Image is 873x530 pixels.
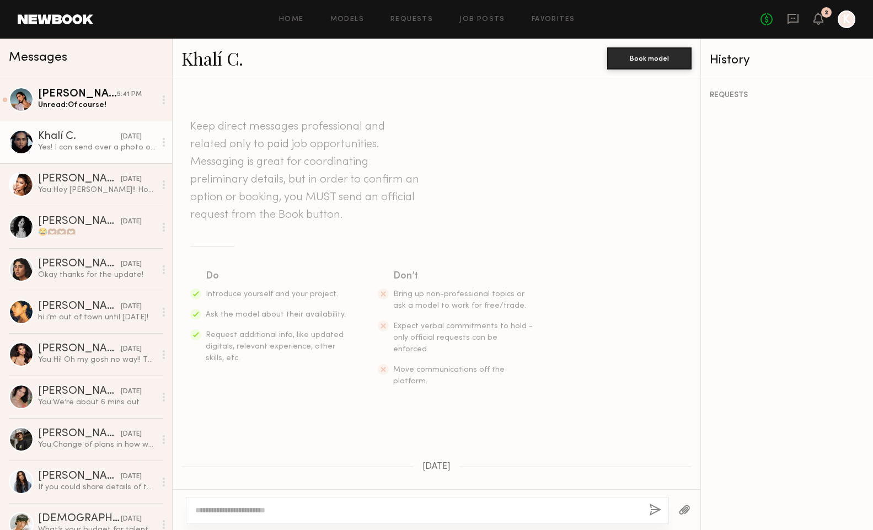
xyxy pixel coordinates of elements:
div: [DATE] [121,259,142,270]
div: Do [206,269,347,284]
div: Don’t [393,269,534,284]
button: Book model [607,47,692,69]
div: [PERSON_NAME] [38,471,121,482]
div: [PERSON_NAME] [38,174,121,185]
span: Ask the model about their availability. [206,311,346,318]
div: [PERSON_NAME] [38,89,117,100]
a: Models [330,16,364,23]
div: [DATE] [121,472,142,482]
div: 😂🫶🏽🫶🏽🫶🏽 [38,227,156,238]
div: Okay thanks for the update! [38,270,156,280]
div: 2 [824,10,828,16]
span: Request additional info, like updated digitals, relevant experience, other skills, etc. [206,331,344,362]
header: Keep direct messages professional and related only to paid job opportunities. Messaging is great ... [190,118,422,224]
div: [PERSON_NAME] [38,301,121,312]
div: Unread: Of course! [38,100,156,110]
div: 5:41 PM [117,89,142,100]
a: Book model [607,53,692,62]
div: You: Change of plans in how we're shooting the ecomm breakdown. We'll be doing smaller shoots acr... [38,440,156,450]
span: Move communications off the platform. [393,366,505,385]
div: [DATE] [121,514,142,524]
span: Messages [9,51,67,64]
div: You: Hey [PERSON_NAME]!! Hope you’ve been doing well 😊 We’ve got a cocktail shoot coming up and w... [38,185,156,195]
div: History [710,54,864,67]
div: [DEMOGRAPHIC_DATA][PERSON_NAME] [38,513,121,524]
div: [DATE] [121,217,142,227]
a: Favorites [532,16,575,23]
div: [PERSON_NAME] [38,429,121,440]
div: [DATE] [121,174,142,185]
span: Expect verbal commitments to hold - only official requests can be enforced. [393,323,533,353]
span: [DATE] [422,462,451,472]
div: hi i’m out of town until [DATE]! [38,312,156,323]
a: Requests [390,16,433,23]
a: K [838,10,855,28]
div: You: We’re about 6 mins out [38,397,156,408]
div: You: Hi! Oh my gosh no way!! That's amazing! The story is set in the desert, playing on a summer ... [38,355,156,365]
a: Khalí C. [181,46,243,70]
div: Yes! I can send over a photo of my passport if you’d like [38,142,156,153]
div: REQUESTS [710,92,864,99]
div: [DATE] [121,302,142,312]
span: Bring up non-professional topics or ask a model to work for free/trade. [393,291,526,309]
div: [PERSON_NAME] [38,216,121,227]
div: [DATE] [121,429,142,440]
div: [DATE] [121,344,142,355]
span: Introduce yourself and your project. [206,291,338,298]
div: [PERSON_NAME] [38,344,121,355]
a: Home [279,16,304,23]
div: [DATE] [121,132,142,142]
div: [PERSON_NAME] [38,259,121,270]
div: [PERSON_NAME] [38,386,121,397]
div: If you could share details of the job it would be great 😍😍😍 [38,482,156,492]
div: Khalí C. [38,131,121,142]
a: Job Posts [459,16,505,23]
div: [DATE] [121,387,142,397]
